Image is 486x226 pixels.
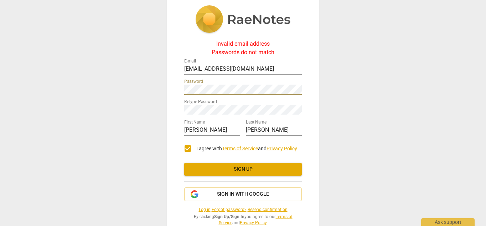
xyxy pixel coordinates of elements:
div: Ask support [421,218,475,226]
label: E-mail [184,59,196,64]
a: Resend confirmation [248,207,288,212]
label: Last Name [246,120,267,125]
div: Passwords do not match [184,49,302,56]
a: Privacy Policy [267,146,297,151]
span: By clicking / you agree to our and . [184,214,302,226]
a: Forgot password? [212,207,247,212]
a: Privacy Policy [240,220,267,225]
a: Log in [199,207,211,212]
a: Terms of Service [222,146,258,151]
b: Sign Up [214,214,229,219]
label: Retype Password [184,100,217,104]
span: Sign up [190,166,296,173]
button: Sign in with Google [184,187,302,201]
label: First Name [184,120,205,125]
b: Sign In [231,214,244,219]
span: I agree with and [196,146,297,151]
div: Invalid email address [184,41,302,47]
a: Terms of Service [219,214,293,225]
span: Sign in with Google [217,191,269,198]
label: Password [184,80,203,84]
span: | | [184,207,302,213]
img: 5ac2273c67554f335776073100b6d88f.svg [195,5,291,35]
button: Sign up [184,163,302,176]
